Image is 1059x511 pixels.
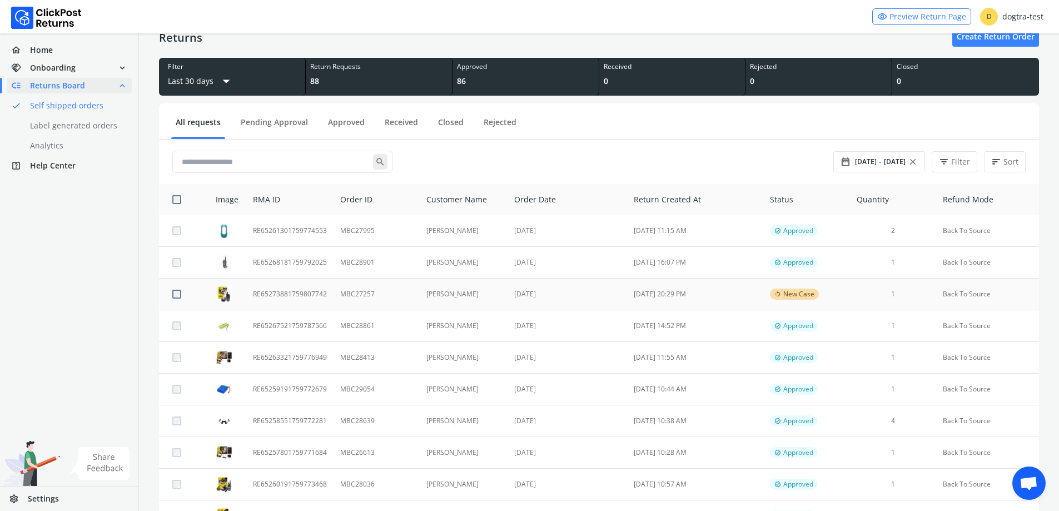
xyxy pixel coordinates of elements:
[774,480,781,489] span: verified
[236,117,312,136] a: Pending Approval
[216,476,232,493] img: row_image
[850,184,936,215] th: Quantity
[850,437,936,469] td: 1
[218,71,235,91] span: arrow_drop_down
[334,310,420,342] td: MBC28861
[479,117,521,136] a: Rejected
[508,405,627,437] td: [DATE]
[216,255,232,270] img: row_image
[420,437,508,469] td: [PERSON_NAME]
[420,247,508,279] td: [PERSON_NAME]
[420,469,508,500] td: [PERSON_NAME]
[980,8,998,26] span: D
[246,342,334,374] td: RE65263321759776949
[951,156,970,167] span: Filter
[879,156,882,167] span: -
[763,184,850,215] th: Status
[7,98,145,113] a: doneSelf shipped orders
[420,342,508,374] td: [PERSON_NAME]
[508,469,627,500] td: [DATE]
[216,381,232,398] img: row_image
[774,321,781,330] span: verified
[774,353,781,362] span: verified
[202,184,246,215] th: Image
[850,247,936,279] td: 1
[11,60,30,76] span: handshake
[11,158,30,173] span: help_center
[936,215,1039,247] td: Back To Source
[420,405,508,437] td: [PERSON_NAME]
[774,258,781,267] span: verified
[334,247,420,279] td: MBC28901
[9,491,28,507] span: settings
[246,437,334,469] td: RE65257801759771684
[117,78,127,93] span: expand_less
[850,342,936,374] td: 1
[168,71,235,91] button: Last 30 daysarrow_drop_down
[936,310,1039,342] td: Back To Source
[11,42,30,58] span: home
[508,437,627,469] td: [DATE]
[991,154,1001,170] span: sort
[334,279,420,310] td: MBC27257
[627,469,763,500] td: [DATE] 10:57 AM
[783,480,813,489] span: Approved
[216,413,232,429] img: row_image
[604,62,741,71] div: Received
[850,215,936,247] td: 2
[936,279,1039,310] td: Back To Source
[897,62,1035,71] div: Closed
[171,117,225,136] a: All requests
[508,342,627,374] td: [DATE]
[334,405,420,437] td: MBC28639
[877,9,887,24] span: visibility
[7,138,145,153] a: Analytics
[850,469,936,500] td: 1
[334,342,420,374] td: MBC28413
[627,437,763,469] td: [DATE] 10:28 AM
[246,215,334,247] td: RE65261301759774553
[774,448,781,457] span: verified
[420,374,508,405] td: [PERSON_NAME]
[457,62,594,71] div: Approved
[850,405,936,437] td: 4
[246,374,334,405] td: RE65259191759772679
[850,310,936,342] td: 1
[420,279,508,310] td: [PERSON_NAME]
[216,320,232,333] img: row_image
[246,405,334,437] td: RE65258551759772281
[246,279,334,310] td: RE65273881759807742
[7,118,145,133] a: Label generated orders
[508,247,627,279] td: [DATE]
[774,416,781,425] span: verified
[850,279,936,310] td: 1
[11,78,30,93] span: low_priority
[7,42,132,58] a: homeHome
[420,215,508,247] td: [PERSON_NAME]
[627,215,763,247] td: [DATE] 11:15 AM
[373,154,387,170] span: search
[334,215,420,247] td: MBC27995
[334,374,420,405] td: MBC29054
[936,184,1039,215] th: Refund Mode
[508,184,627,215] th: Order Date
[783,258,813,267] span: Approved
[936,469,1039,500] td: Back To Source
[783,290,814,299] span: New Case
[627,405,763,437] td: [DATE] 10:38 AM
[30,160,76,171] span: Help Center
[984,151,1026,172] button: sortSort
[216,286,232,302] img: row_image
[310,62,448,71] div: Return Requests
[627,374,763,405] td: [DATE] 10:44 AM
[246,184,334,215] th: RMA ID
[457,76,594,87] div: 86
[783,353,813,362] span: Approved
[774,290,781,299] span: rotate_left
[7,158,132,173] a: help_centerHelp Center
[936,342,1039,374] td: Back To Source
[939,154,949,170] span: filter_list
[627,247,763,279] td: [DATE] 16:07 PM
[310,76,448,87] div: 88
[750,62,887,71] div: Rejected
